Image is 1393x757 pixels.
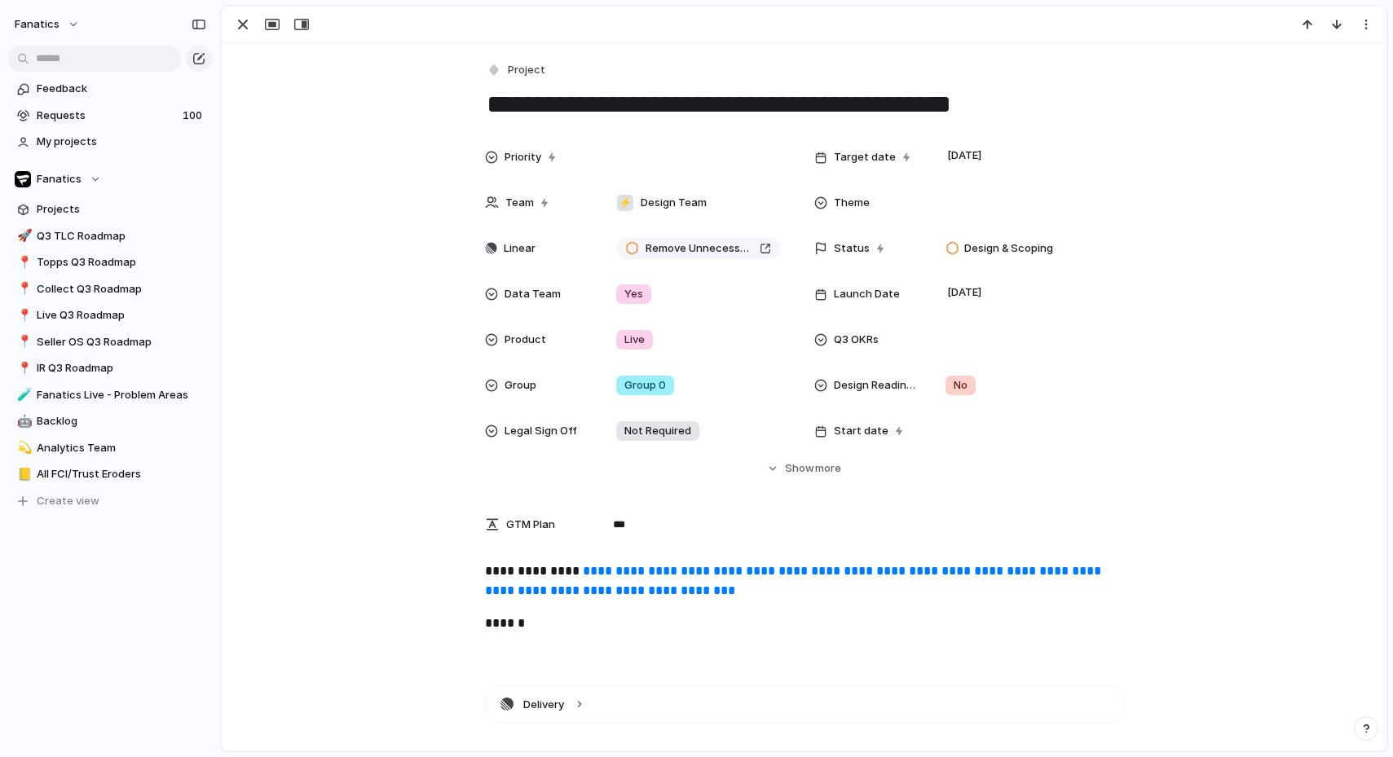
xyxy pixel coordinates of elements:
button: Delivery [486,686,1123,723]
button: Project [483,59,550,82]
a: 🤖Backlog [8,409,212,434]
span: [DATE] [943,283,986,302]
span: Collect Q3 Roadmap [37,281,206,297]
div: 🚀 [17,227,29,245]
span: Team [505,195,534,211]
span: Start date [834,423,888,439]
span: Topps Q3 Roadmap [37,254,206,271]
button: 📍 [15,254,31,271]
div: 📍 [17,279,29,298]
a: 🧪Fanatics Live - Problem Areas [8,383,212,407]
span: Launch Date [834,286,900,302]
a: 📍IR Q3 Roadmap [8,356,212,381]
span: Requests [37,108,178,124]
button: 📒 [15,466,31,482]
span: Create view [37,493,99,509]
span: Design Team [641,195,707,211]
span: Linear [504,240,536,257]
button: Create view [8,489,212,513]
a: 💫Analytics Team [8,436,212,460]
a: Projects [8,197,212,222]
span: Not Required [624,423,691,439]
span: My projects [37,134,206,150]
span: Seller OS Q3 Roadmap [37,334,206,350]
button: 🧪 [15,387,31,403]
span: No [954,377,968,394]
span: Data Team [505,286,561,302]
span: Priority [505,149,541,165]
button: 📍 [15,360,31,376]
span: Theme [834,195,870,211]
div: 📍 [17,332,29,351]
button: Fanatics [8,167,212,191]
span: Target date [834,149,896,165]
div: 💫 [17,438,29,457]
span: Product [505,332,546,348]
span: Design & Scoping [964,240,1053,257]
span: Fanatics Live - Problem Areas [37,387,206,403]
a: 📒All FCI/Trust Eroders [8,462,212,486]
a: 📍Seller OS Q3 Roadmap [8,330,212,354]
a: 📍Live Q3 Roadmap [8,303,212,328]
span: Status [834,240,870,257]
span: Yes [624,286,643,302]
span: Live [624,332,645,348]
span: Legal Sign Off [505,423,577,439]
button: 📍 [15,307,31,323]
a: Requests100 [8,103,212,128]
span: Design Readiness [834,377,919,394]
span: Fanatics [37,171,82,187]
a: Remove Unnecessary Screens on the Onboarding [616,238,781,259]
span: Analytics Team [37,440,206,456]
div: 📍 [17,306,29,325]
span: fanatics [15,16,60,33]
span: Projects [37,201,206,218]
span: more [815,460,841,477]
span: Backlog [37,413,206,429]
button: 📍 [15,281,31,297]
button: 📍 [15,334,31,350]
span: Group [505,377,536,394]
div: 🤖 [17,412,29,431]
span: Feedback [37,81,206,97]
span: Remove Unnecessary Screens on the Onboarding [646,240,753,257]
span: Live Q3 Roadmap [37,307,206,323]
a: 📍Topps Q3 Roadmap [8,250,212,275]
span: Q3 OKRs [834,332,879,348]
a: 📍Collect Q3 Roadmap [8,277,212,301]
span: Show [785,460,814,477]
span: IR Q3 Roadmap [37,360,206,376]
a: My projects [8,130,212,154]
button: fanatics [7,11,88,37]
button: Showmore [485,454,1124,483]
span: Group 0 [624,377,666,394]
span: All FCI/Trust Eroders [37,466,206,482]
div: 📍 [17,253,29,272]
div: 📒 [17,465,29,484]
button: 🤖 [15,413,31,429]
span: GTM Plan [506,517,555,533]
span: Project [508,62,545,78]
a: Feedback [8,77,212,101]
div: 🧪 [17,385,29,404]
button: 💫 [15,440,31,456]
div: ⚡ [617,195,633,211]
span: 100 [183,108,205,124]
a: 🚀Q3 TLC Roadmap [8,224,212,249]
span: [DATE] [943,146,986,165]
span: Q3 TLC Roadmap [37,228,206,244]
div: 📍 [17,359,29,378]
button: 🚀 [15,228,31,244]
